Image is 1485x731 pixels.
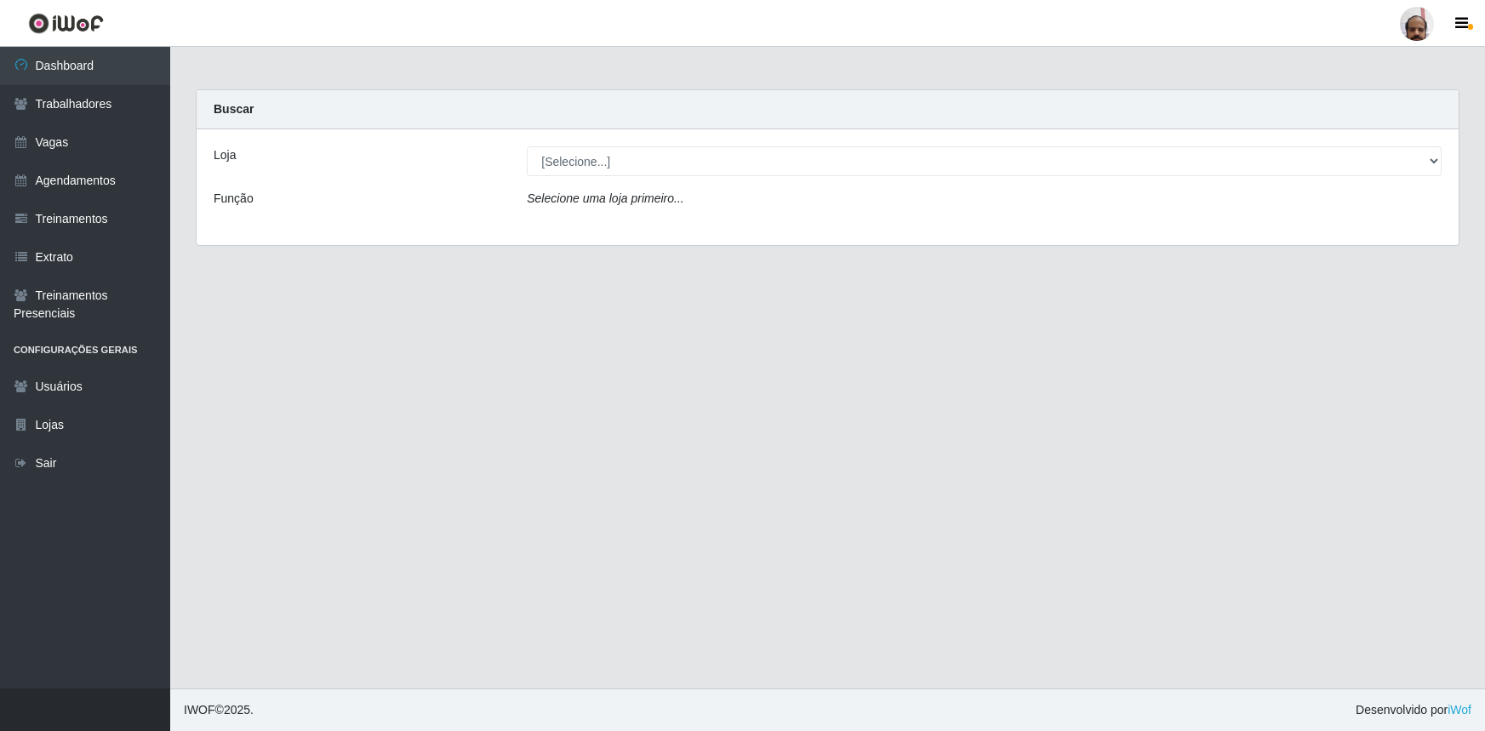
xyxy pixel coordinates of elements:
[527,191,683,205] i: Selecione uma loja primeiro...
[214,102,254,116] strong: Buscar
[214,190,254,208] label: Função
[28,13,104,34] img: CoreUI Logo
[1448,703,1471,717] a: iWof
[184,701,254,719] span: © 2025 .
[1356,701,1471,719] span: Desenvolvido por
[184,703,215,717] span: IWOF
[214,146,236,164] label: Loja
